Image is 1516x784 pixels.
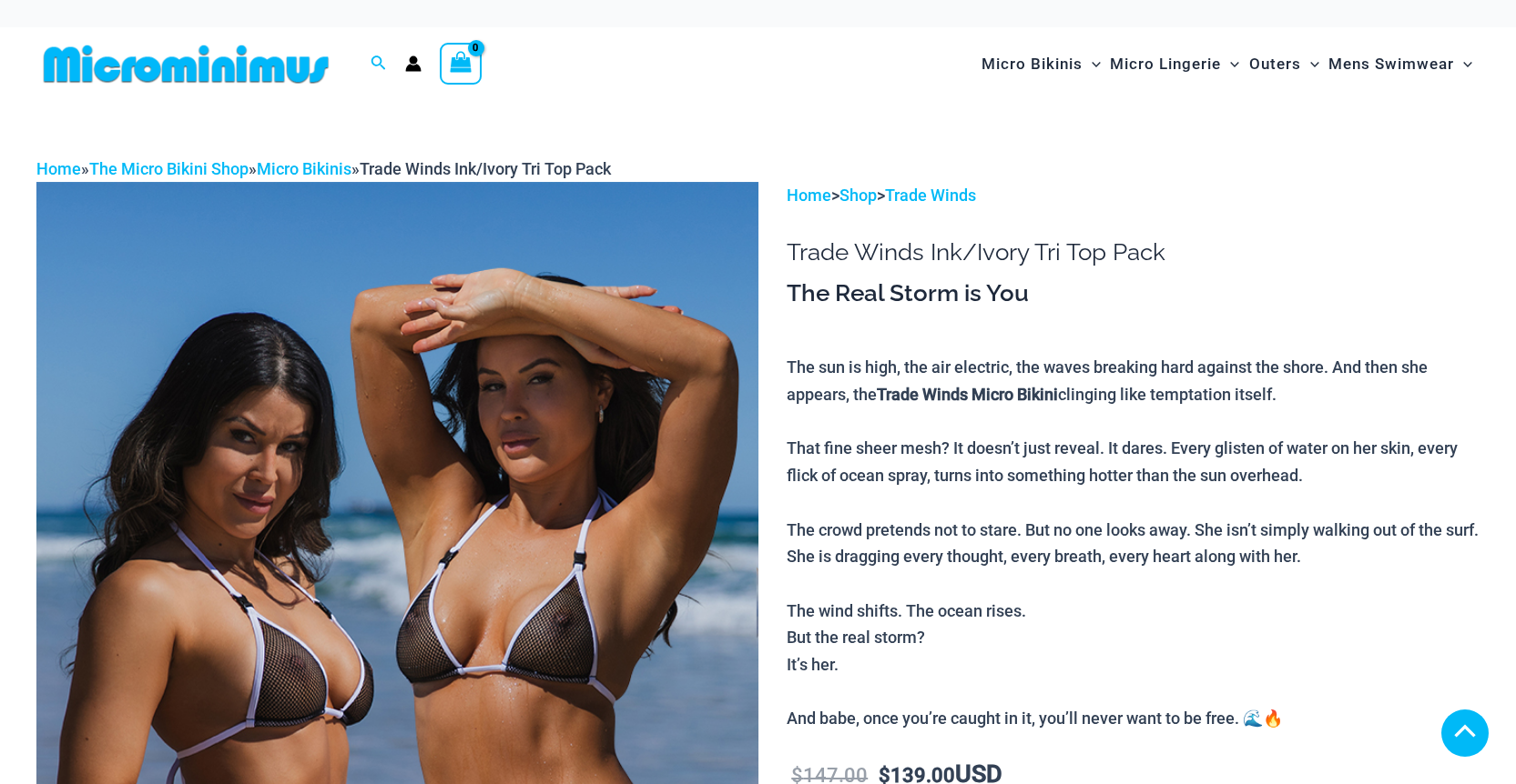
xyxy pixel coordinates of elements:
a: View Shopping Cart, empty [440,43,482,85]
span: Outers [1249,41,1301,87]
a: Micro LingerieMenu ToggleMenu Toggle [1105,36,1244,92]
span: Mens Swimwear [1328,41,1454,87]
span: Menu Toggle [1301,41,1319,87]
a: Account icon link [405,55,422,72]
a: Search icon link [371,53,387,75]
img: MM SHOP LOGO FLAT [36,44,336,85]
span: Micro Lingerie [1110,41,1221,87]
h1: Trade Winds Ink/Ivory Tri Top Pack [787,238,1480,266]
nav: Site Navigation [974,34,1480,95]
a: The Micro Bikini Shop [89,159,249,178]
a: Micro BikinisMenu ToggleMenu Toggle [977,36,1105,92]
h3: The Real Storm is You [787,278,1480,309]
span: Micro Bikinis [982,41,1083,87]
span: » » » [36,159,611,178]
p: > > [787,182,1480,209]
span: Menu Toggle [1083,41,1101,87]
b: Trade Winds Micro Bikini [877,385,1058,404]
a: Micro Bikinis [257,159,351,178]
a: OutersMenu ToggleMenu Toggle [1245,36,1324,92]
a: Shop [839,186,877,205]
span: Trade Winds Ink/Ivory Tri Top Pack [360,159,611,178]
p: The sun is high, the air electric, the waves breaking hard against the shore. And then she appear... [787,354,1480,732]
span: Menu Toggle [1454,41,1472,87]
a: Home [787,186,831,205]
a: Mens SwimwearMenu ToggleMenu Toggle [1324,36,1477,92]
a: Trade Winds [885,186,976,205]
span: Menu Toggle [1221,41,1239,87]
a: Home [36,159,81,178]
